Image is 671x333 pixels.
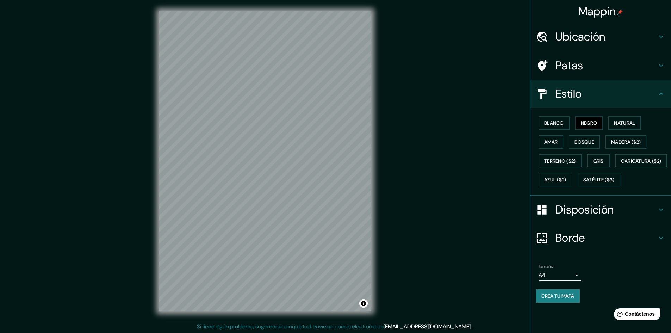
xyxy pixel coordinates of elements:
[541,293,574,299] font: Crea tu mapa
[608,306,663,325] iframe: Lanzador de widgets de ayuda
[197,323,384,330] font: Si tiene algún problema, sugerencia o inquietud, envíe un correo electrónico a
[544,120,564,126] font: Blanco
[159,11,371,311] canvas: Mapa
[614,120,635,126] font: Natural
[617,10,623,15] img: pin-icon.png
[615,154,667,168] button: Caricatura ($2)
[530,51,671,80] div: Patas
[578,173,620,186] button: Satélite ($3)
[621,158,661,164] font: Caricatura ($2)
[472,322,473,330] font: .
[530,224,671,252] div: Borde
[539,271,546,279] font: A4
[359,299,368,308] button: Activar o desactivar atribución
[539,116,570,130] button: Blanco
[605,135,646,149] button: Madera ($2)
[611,139,641,145] font: Madera ($2)
[555,86,582,101] font: Estilo
[536,289,580,303] button: Crea tu mapa
[539,135,563,149] button: Amar
[587,154,610,168] button: Gris
[578,4,616,19] font: Mappin
[581,120,597,126] font: Negro
[471,323,472,330] font: .
[530,196,671,224] div: Disposición
[574,139,594,145] font: Bosque
[539,270,581,281] div: A4
[608,116,641,130] button: Natural
[473,322,474,330] font: .
[544,177,566,183] font: Azul ($2)
[544,139,558,145] font: Amar
[539,264,553,269] font: Tamaño
[539,154,582,168] button: Terreno ($2)
[384,323,471,330] a: [EMAIL_ADDRESS][DOMAIN_NAME]
[544,158,576,164] font: Terreno ($2)
[555,230,585,245] font: Borde
[555,29,605,44] font: Ubicación
[593,158,604,164] font: Gris
[575,116,603,130] button: Negro
[530,80,671,108] div: Estilo
[555,58,583,73] font: Patas
[555,202,614,217] font: Disposición
[569,135,600,149] button: Bosque
[539,173,572,186] button: Azul ($2)
[583,177,615,183] font: Satélite ($3)
[530,23,671,51] div: Ubicación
